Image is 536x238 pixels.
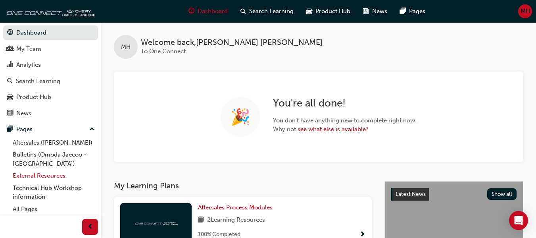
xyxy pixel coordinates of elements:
[7,62,13,69] span: chart-icon
[298,126,369,133] a: see what else is available?
[396,191,426,197] span: Latest News
[3,42,98,56] a: My Team
[4,3,95,19] img: oneconnect
[240,6,246,16] span: search-icon
[7,126,13,133] span: pages-icon
[16,93,51,102] div: Product Hub
[7,29,13,37] span: guage-icon
[363,6,369,16] span: news-icon
[7,78,13,85] span: search-icon
[10,182,98,203] a: Technical Hub Workshop information
[198,7,228,16] span: Dashboard
[372,7,387,16] span: News
[391,188,517,201] a: Latest NewsShow all
[3,25,98,40] a: Dashboard
[207,215,265,225] span: 2 Learning Resources
[273,116,417,125] span: You don't have anything new to complete right now.
[231,112,250,122] span: 🎉
[16,60,41,70] div: Analytics
[16,125,33,134] div: Pages
[198,204,273,211] span: Aftersales Process Modules
[315,7,350,16] span: Product Hub
[16,109,31,118] div: News
[7,94,13,101] span: car-icon
[198,215,204,225] span: book-icon
[87,222,93,232] span: prev-icon
[3,58,98,72] a: Analytics
[306,6,312,16] span: car-icon
[487,188,517,200] button: Show all
[141,48,186,55] span: To One Connect
[16,45,41,54] div: My Team
[3,74,98,89] a: Search Learning
[198,203,276,212] a: Aftersales Process Modules
[7,46,13,53] span: people-icon
[300,3,357,19] a: car-iconProduct Hub
[3,122,98,137] button: Pages
[7,110,13,117] span: news-icon
[234,3,300,19] a: search-iconSearch Learning
[10,203,98,215] a: All Pages
[3,90,98,104] a: Product Hub
[409,7,425,16] span: Pages
[273,97,417,110] h2: You're all done!
[114,181,372,190] h3: My Learning Plans
[182,3,234,19] a: guage-iconDashboard
[400,6,406,16] span: pages-icon
[141,38,323,47] span: Welcome back , [PERSON_NAME] [PERSON_NAME]
[357,3,394,19] a: news-iconNews
[121,43,131,52] span: MH
[16,77,60,86] div: Search Learning
[394,3,432,19] a: pages-iconPages
[89,124,95,135] span: up-icon
[509,211,528,230] div: Open Intercom Messenger
[10,170,98,182] a: External Resources
[188,6,194,16] span: guage-icon
[10,149,98,170] a: Bulletins (Omoda Jaecoo - [GEOGRAPHIC_DATA])
[3,106,98,121] a: News
[134,219,178,226] img: oneconnect
[249,7,294,16] span: Search Learning
[3,24,98,122] button: DashboardMy TeamAnalyticsSearch LearningProduct HubNews
[10,137,98,149] a: Aftersales ([PERSON_NAME])
[273,125,417,134] span: Why not
[518,4,532,18] button: MH
[521,7,530,16] span: MH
